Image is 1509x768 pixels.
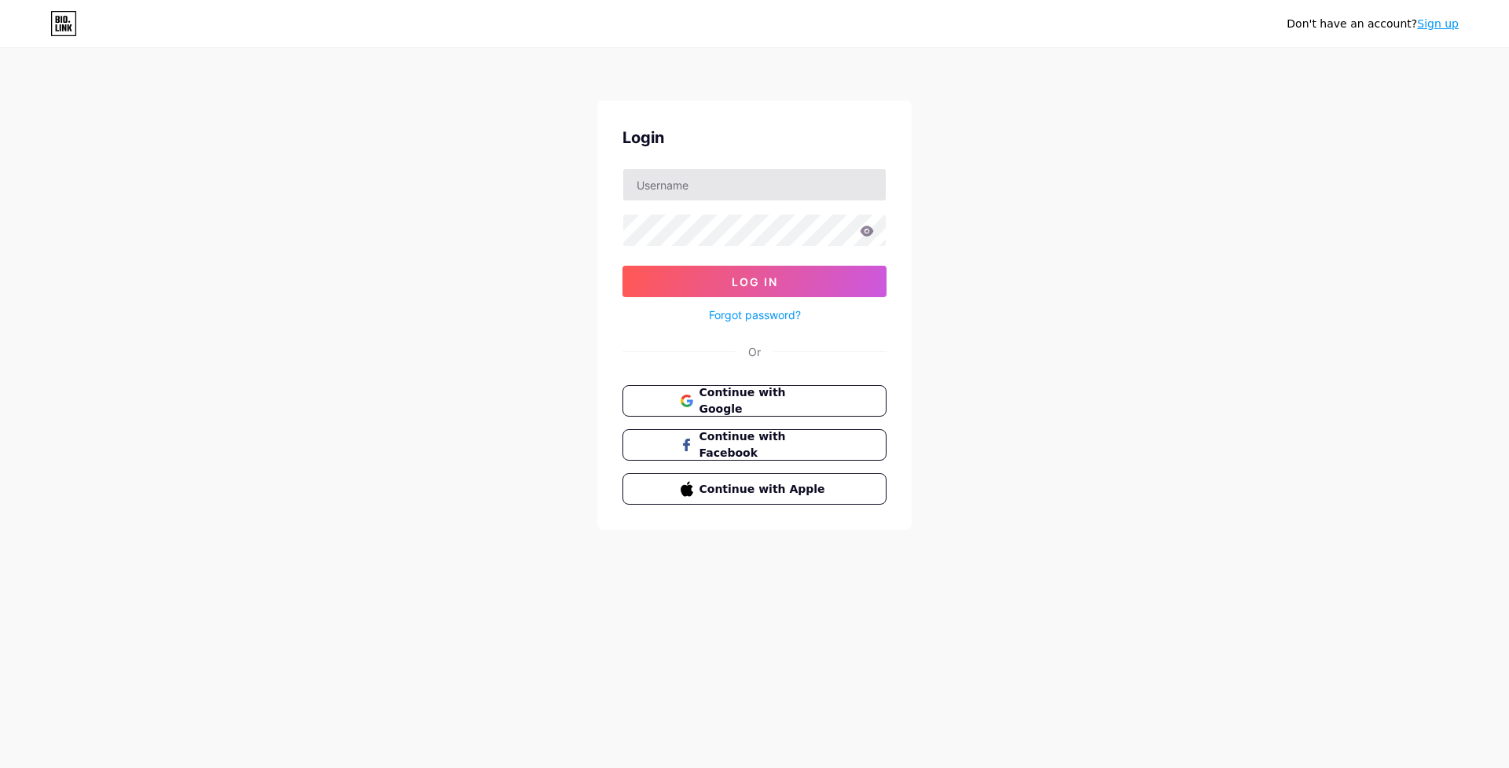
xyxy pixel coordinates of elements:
[1287,16,1459,32] div: Don't have an account?
[699,384,829,417] span: Continue with Google
[622,429,887,461] button: Continue with Facebook
[699,481,829,498] span: Continue with Apple
[699,428,829,461] span: Continue with Facebook
[622,385,887,417] button: Continue with Google
[748,344,761,360] div: Or
[622,266,887,297] button: Log In
[732,275,778,288] span: Log In
[1417,17,1459,30] a: Sign up
[623,169,886,200] input: Username
[709,307,801,323] a: Forgot password?
[622,473,887,505] button: Continue with Apple
[622,126,887,149] div: Login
